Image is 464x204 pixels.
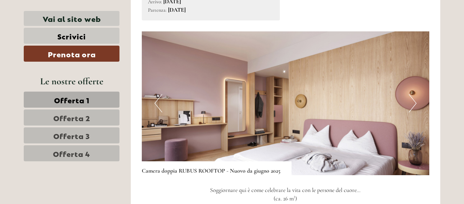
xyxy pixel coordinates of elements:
span: Offerta 1 [54,95,90,105]
span: Offerta 2 [53,112,90,123]
button: Next [409,94,417,112]
a: Vai al sito web [24,11,119,26]
b: [DATE] [168,6,186,14]
span: Offerta 3 [53,130,90,141]
button: Previous [155,94,162,112]
a: Scrivici [24,28,119,44]
small: Partenza: [148,7,167,13]
span: Offerta 4 [53,148,90,158]
a: Prenota ora [24,46,119,62]
img: image [142,31,430,175]
div: Camera doppia RUBUS ROOFTOP - Nuovo da giugno 2025 [142,161,292,175]
div: Le nostre offerte [24,74,119,88]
